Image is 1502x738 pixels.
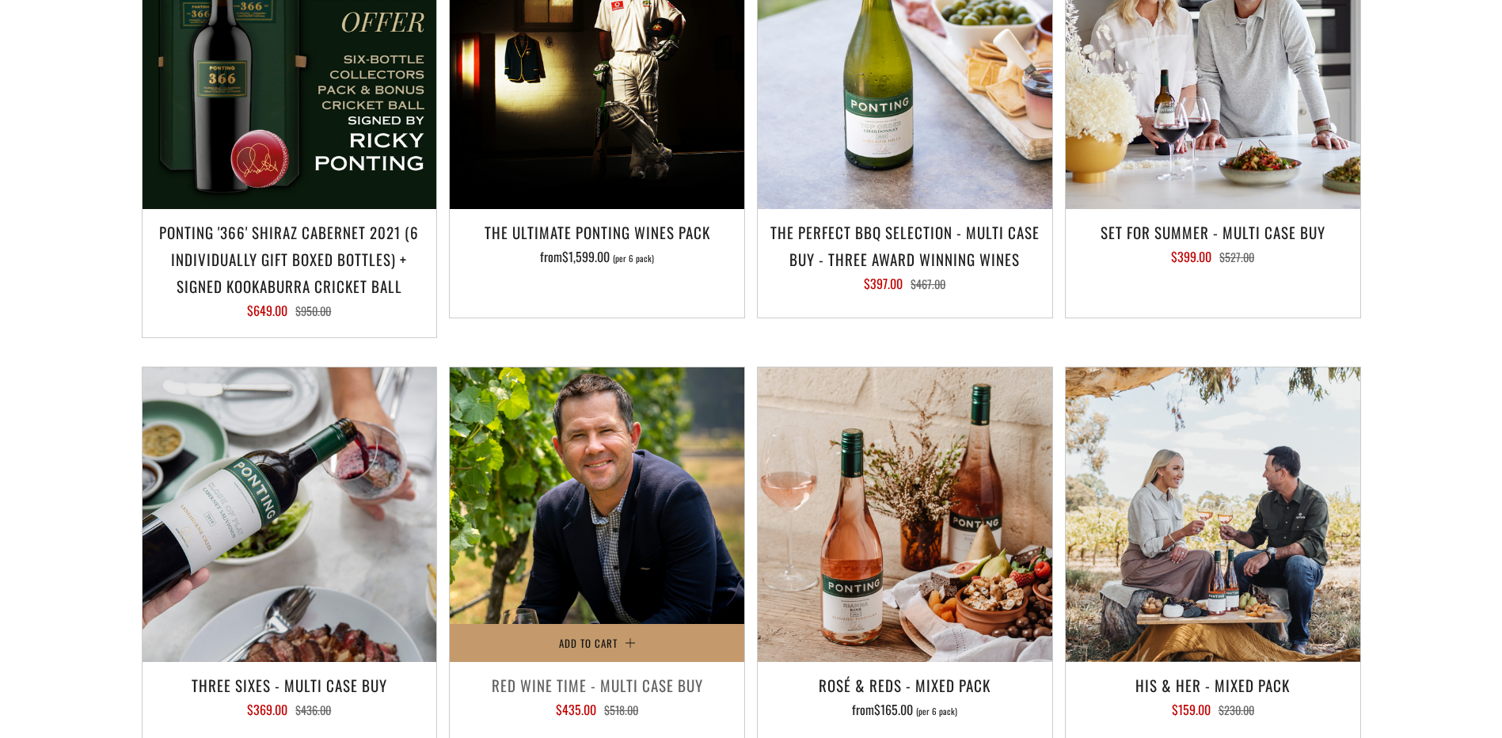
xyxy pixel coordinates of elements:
a: The perfect BBQ selection - MULTI CASE BUY - Three award winning wines $397.00 $467.00 [758,219,1052,298]
span: $527.00 [1219,249,1254,265]
span: $435.00 [556,700,596,719]
span: $230.00 [1219,702,1254,718]
span: (per 6 pack) [916,707,957,716]
span: $467.00 [911,276,945,292]
a: Ponting '366' Shiraz Cabernet 2021 (6 individually gift boxed bottles) + SIGNED KOOKABURRA CRICKE... [143,219,437,318]
span: $518.00 [604,702,638,718]
span: $159.00 [1172,700,1211,719]
button: Add to Cart [450,624,744,662]
span: $1,599.00 [562,247,610,266]
h3: Ponting '366' Shiraz Cabernet 2021 (6 individually gift boxed bottles) + SIGNED KOOKABURRA CRICKE... [150,219,429,300]
a: The Ultimate Ponting Wines Pack from$1,599.00 (per 6 pack) [450,219,744,298]
h3: Set For Summer - Multi Case Buy [1074,219,1352,245]
span: $369.00 [247,700,287,719]
span: $649.00 [247,301,287,320]
span: from [852,700,957,719]
a: Set For Summer - Multi Case Buy $399.00 $527.00 [1066,219,1360,298]
h3: The perfect BBQ selection - MULTI CASE BUY - Three award winning wines [766,219,1044,272]
h3: Three Sixes - Multi Case Buy [150,671,429,698]
h3: Rosé & Reds - Mixed Pack [766,671,1044,698]
h3: The Ultimate Ponting Wines Pack [458,219,736,245]
h3: His & Her - Mixed Pack [1074,671,1352,698]
span: $399.00 [1171,247,1211,266]
span: Add to Cart [559,635,618,651]
span: $950.00 [295,302,331,319]
span: $436.00 [295,702,331,718]
span: $165.00 [874,700,913,719]
h3: Red Wine Time - Multi Case Buy [458,671,736,698]
span: $397.00 [864,274,903,293]
span: from [540,247,654,266]
span: (per 6 pack) [613,254,654,263]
